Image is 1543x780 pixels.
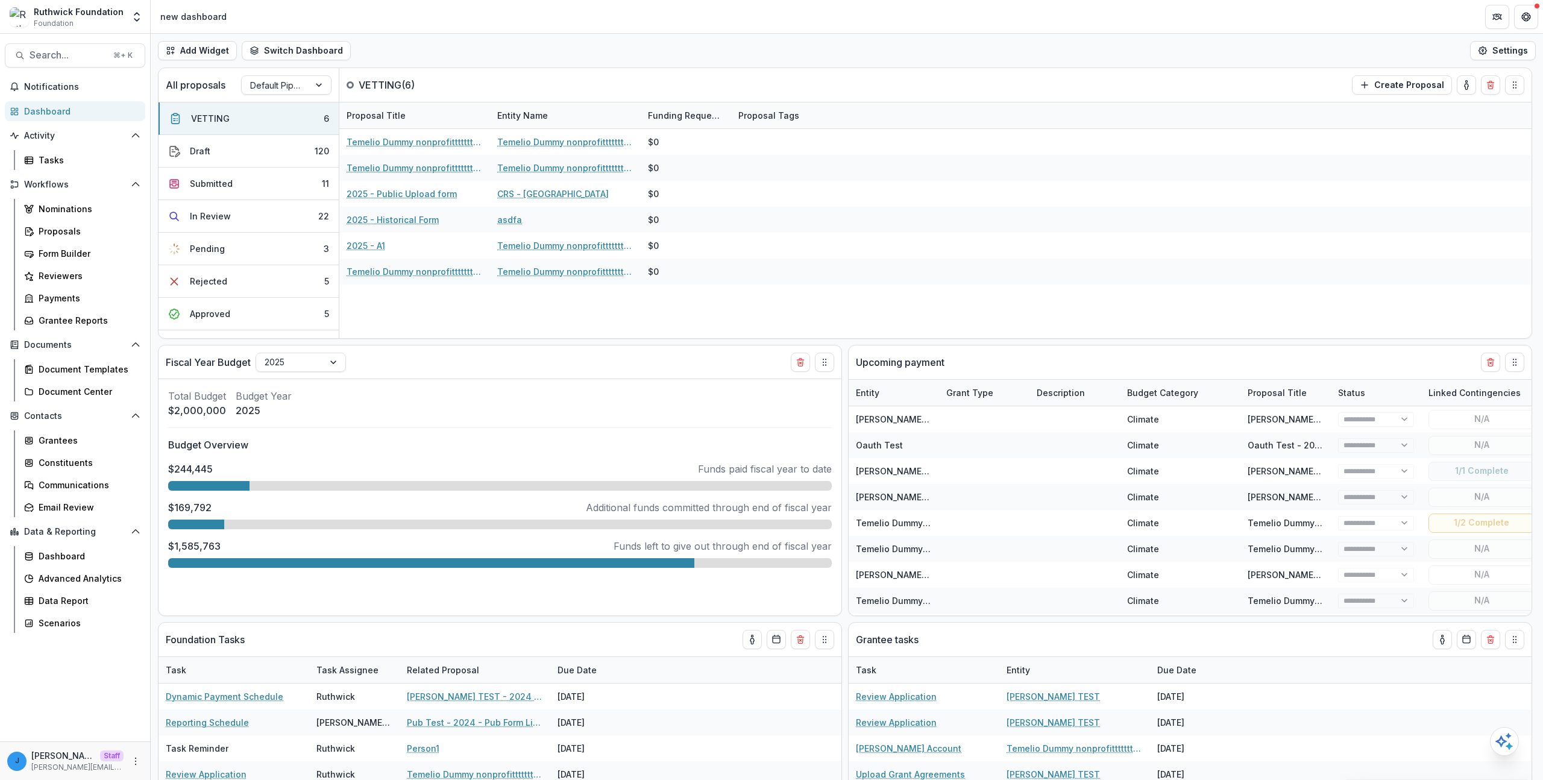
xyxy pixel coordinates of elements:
[34,5,124,18] div: Ruthwick Foundation
[1428,565,1535,585] button: N/A
[939,386,1001,399] div: Grant Type
[849,657,999,683] div: Task
[1505,630,1524,649] button: Drag
[39,550,136,562] div: Dashboard
[19,288,145,308] a: Payments
[648,187,659,200] div: $0
[39,594,136,607] div: Data Report
[5,126,145,145] button: Open Activity
[1505,353,1524,372] button: Drag
[1007,742,1143,755] a: Temelio Dummy nonprofittttttttt a4 sda16s5d
[168,389,226,403] p: Total Budget
[1127,594,1159,607] div: Climate
[1127,465,1159,477] div: Climate
[1428,591,1535,611] button: N/A
[39,385,136,398] div: Document Center
[316,716,392,729] div: [PERSON_NAME] T1
[128,754,143,769] button: More
[1150,709,1240,735] div: [DATE]
[347,265,483,278] a: Temelio Dummy nonprofittttttttt a4 sda16s5d - 2025 - A1
[347,187,457,200] a: 2025 - Public Upload form
[1481,353,1500,372] button: Delete card
[1514,5,1538,29] button: Get Help
[815,353,834,372] button: Drag
[648,213,659,226] div: $0
[324,307,329,320] div: 5
[641,102,731,128] div: Funding Requested
[19,613,145,633] a: Scenarios
[324,112,329,125] div: 6
[10,7,29,27] img: Ruthwick Foundation
[359,78,449,92] p: VETTING ( 6 )
[159,102,339,135] button: VETTING6
[497,213,522,226] a: asdfa
[236,389,292,403] p: Budget Year
[190,145,210,157] div: Draft
[24,527,126,537] span: Data & Reporting
[856,544,1044,554] a: Temelio Dummy nonprofittttttttt a4 sda16s5d
[39,572,136,585] div: Advanced Analytics
[34,18,74,29] span: Foundation
[5,101,145,121] a: Dashboard
[497,187,609,200] a: CRS - [GEOGRAPHIC_DATA]
[191,112,230,125] div: VETTING
[856,440,903,450] a: Oauth Test
[5,175,145,194] button: Open Workflows
[19,591,145,611] a: Data Report
[999,657,1150,683] div: Entity
[39,292,136,304] div: Payments
[190,242,225,255] div: Pending
[550,684,641,709] div: [DATE]
[309,657,400,683] div: Task Assignee
[339,102,490,128] div: Proposal Title
[1120,386,1205,399] div: Budget Category
[1428,410,1535,429] button: N/A
[236,403,292,418] p: 2025
[1248,465,1324,477] div: [PERSON_NAME] TEST - 2024 - Public Form Deadline
[1120,380,1240,406] div: Budget Category
[39,617,136,629] div: Scenarios
[242,41,351,60] button: Switch Dashboard
[168,403,226,418] p: $2,000,000
[1485,5,1509,29] button: Partners
[550,735,641,761] div: [DATE]
[39,314,136,327] div: Grantee Reports
[19,150,145,170] a: Tasks
[19,382,145,401] a: Document Center
[1240,380,1331,406] div: Proposal Title
[743,630,762,649] button: toggle-assigned-to-me
[19,430,145,450] a: Grantees
[166,690,283,703] a: Dynamic Payment Schedule
[856,596,1044,606] a: Temelio Dummy nonprofittttttttt a4 sda16s5d
[39,456,136,469] div: Constituents
[849,386,887,399] div: Entity
[1150,657,1240,683] div: Due Date
[324,242,329,255] div: 3
[168,500,212,515] p: $169,792
[5,43,145,68] button: Search...
[641,109,731,122] div: Funding Requested
[5,335,145,354] button: Open Documents
[19,244,145,263] a: Form Builder
[731,109,806,122] div: Proposal Tags
[111,49,135,62] div: ⌘ + K
[1248,594,1324,607] div: Temelio Dummy nonprofittttttttt a4 sda16s5d - 2025 - Number question
[1433,630,1452,649] button: toggle-assigned-to-me
[856,414,969,424] a: [PERSON_NAME] Draft Test
[39,154,136,166] div: Tasks
[1248,491,1324,503] div: [PERSON_NAME] Individual - null
[856,632,919,647] p: Grantee tasks
[159,233,339,265] button: Pending3
[1505,75,1524,95] button: Drag
[5,77,145,96] button: Notifications
[347,136,483,148] a: Temelio Dummy nonprofittttttttt a4 sda16s5d - 2025 - A1
[190,307,230,320] div: Approved
[1127,517,1159,529] div: Climate
[128,5,145,29] button: Open entity switcher
[159,200,339,233] button: In Review22
[24,82,140,92] span: Notifications
[939,380,1029,406] div: Grant Type
[100,750,124,761] p: Staff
